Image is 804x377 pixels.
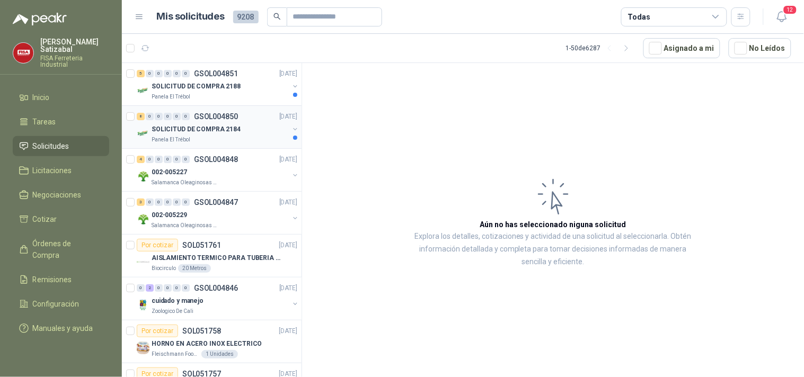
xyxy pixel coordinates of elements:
[13,87,109,107] a: Inicio
[279,112,297,122] p: [DATE]
[137,325,178,337] div: Por cotizar
[13,13,67,25] img: Logo peakr
[155,156,163,163] div: 0
[137,282,299,316] a: 0 2 0 0 0 0 GSOL004846[DATE] Company Logocuidado y manejoZoologico De Cali
[182,241,221,249] p: SOL051761
[279,69,297,79] p: [DATE]
[194,156,238,163] p: GSOL004848
[33,189,82,201] span: Negociaciones
[279,283,297,293] p: [DATE]
[182,70,190,77] div: 0
[137,113,145,120] div: 8
[279,198,297,208] p: [DATE]
[33,298,79,310] span: Configuración
[146,156,154,163] div: 0
[194,113,238,120] p: GSOL004850
[137,196,299,230] a: 3 0 0 0 0 0 GSOL004847[DATE] Company Logo002-005229Salamanca Oleaginosas SAS
[33,116,56,128] span: Tareas
[137,110,299,144] a: 8 0 0 0 0 0 GSOL004850[DATE] Company LogoSOLICITUD DE COMPRA 2184Panela El Trébol
[40,55,109,68] p: FISA Ferreteria Industrial
[408,230,698,268] p: Explora los detalles, cotizaciones y actividad de una solicitud al seleccionarla. Obtén informaci...
[178,264,211,273] div: 20 Metros
[13,136,109,156] a: Solicitudes
[146,199,154,206] div: 0
[13,294,109,314] a: Configuración
[137,199,145,206] div: 3
[13,270,109,290] a: Remisiones
[152,178,218,187] p: Salamanca Oleaginosas SAS
[122,235,302,277] a: Por cotizarSOL051761[DATE] Company LogoAISLAMIENTO TERMICO PARA TUBERIA DE 8"Biocirculo20 Metros
[146,113,154,120] div: 0
[33,165,72,176] span: Licitaciones
[155,70,163,77] div: 0
[33,274,72,285] span: Remisiones
[122,320,302,363] a: Por cotizarSOL051758[DATE] Company LogoHORNO EN ACERO INOX ELECTRICOFleischmann Foods S.A.1 Unidades
[152,93,190,101] p: Panela El Trébol
[137,70,145,77] div: 5
[137,156,145,163] div: 4
[164,199,172,206] div: 0
[772,7,791,26] button: 12
[164,156,172,163] div: 0
[13,112,109,132] a: Tareas
[194,284,238,292] p: GSOL004846
[201,350,238,358] div: 1 Unidades
[173,113,181,120] div: 0
[157,9,225,24] h1: Mis solicitudes
[194,70,238,77] p: GSOL004851
[566,40,635,57] div: 1 - 50 de 6287
[173,156,181,163] div: 0
[182,113,190,120] div: 0
[155,284,163,292] div: 0
[146,284,154,292] div: 2
[164,284,172,292] div: 0
[164,113,172,120] div: 0
[152,210,187,220] p: 002-005229
[182,156,190,163] div: 0
[643,38,720,58] button: Asignado a mi
[233,11,259,23] span: 9208
[137,342,149,354] img: Company Logo
[152,82,241,92] p: SOLICITUD DE COMPRA 2188
[40,38,109,53] p: [PERSON_NAME] Satizabal
[137,284,145,292] div: 0
[182,284,190,292] div: 0
[33,140,69,152] span: Solicitudes
[13,209,109,229] a: Cotizar
[33,213,57,225] span: Cotizar
[137,213,149,226] img: Company Logo
[137,127,149,140] img: Company Logo
[13,234,109,265] a: Órdenes de Compra
[13,160,109,181] a: Licitaciones
[152,296,204,306] p: cuidado y manejo
[173,199,181,206] div: 0
[152,307,193,316] p: Zoologico De Cali
[155,113,163,120] div: 0
[783,5,798,15] span: 12
[137,256,149,268] img: Company Logo
[33,238,99,261] span: Órdenes de Compra
[137,170,149,183] img: Company Logo
[152,350,199,358] p: Fleischmann Foods S.A.
[13,43,33,63] img: Company Logo
[33,322,93,334] span: Manuales y ayuda
[173,284,181,292] div: 0
[182,199,190,206] div: 0
[137,84,149,97] img: Company Logo
[146,70,154,77] div: 0
[33,92,50,103] span: Inicio
[152,264,176,273] p: Biocirculo
[194,199,238,206] p: GSOL004847
[279,155,297,165] p: [DATE]
[164,70,172,77] div: 0
[279,326,297,336] p: [DATE]
[155,199,163,206] div: 0
[13,185,109,205] a: Negociaciones
[182,327,221,335] p: SOL051758
[279,240,297,250] p: [DATE]
[273,13,281,20] span: search
[152,339,262,349] p: HORNO EN ACERO INOX ELECTRICO
[628,11,650,23] div: Todas
[13,318,109,338] a: Manuales y ayuda
[152,136,190,144] p: Panela El Trébol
